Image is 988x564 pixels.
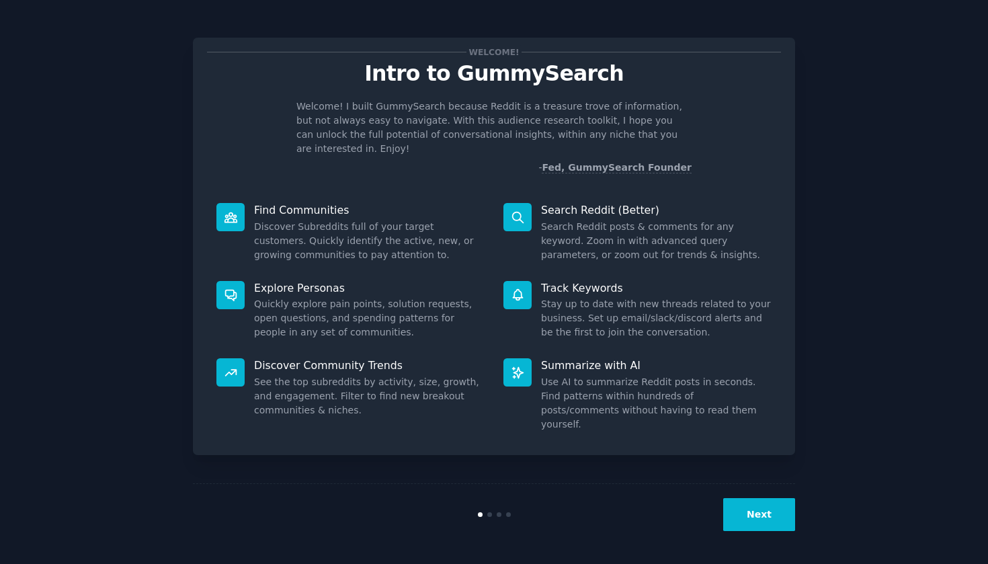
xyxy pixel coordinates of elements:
dd: Search Reddit posts & comments for any keyword. Zoom in with advanced query parameters, or zoom o... [541,220,772,262]
p: Discover Community Trends [254,358,485,372]
div: - [538,161,692,175]
p: Intro to GummySearch [207,62,781,85]
dd: Use AI to summarize Reddit posts in seconds. Find patterns within hundreds of posts/comments with... [541,375,772,432]
p: Welcome! I built GummySearch because Reddit is a treasure trove of information, but not always ea... [296,99,692,156]
p: Summarize with AI [541,358,772,372]
span: Welcome! [466,45,522,59]
dd: Discover Subreddits full of your target customers. Quickly identify the active, new, or growing c... [254,220,485,262]
p: Search Reddit (Better) [541,203,772,217]
p: Explore Personas [254,281,485,295]
p: Track Keywords [541,281,772,295]
button: Next [723,498,795,531]
dd: Stay up to date with new threads related to your business. Set up email/slack/discord alerts and ... [541,297,772,339]
p: Find Communities [254,203,485,217]
dd: See the top subreddits by activity, size, growth, and engagement. Filter to find new breakout com... [254,375,485,417]
dd: Quickly explore pain points, solution requests, open questions, and spending patterns for people ... [254,297,485,339]
a: Fed, GummySearch Founder [542,162,692,173]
